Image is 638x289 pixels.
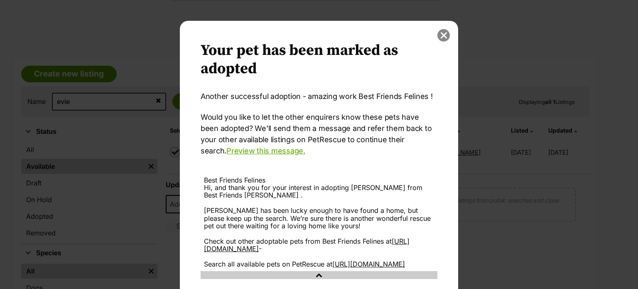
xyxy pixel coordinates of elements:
[204,237,410,253] a: [URL][DOMAIN_NAME]
[201,42,437,78] h2: Your pet has been marked as adopted
[204,176,265,184] span: Best Friends Felines
[226,146,305,155] a: Preview this message.
[204,184,434,268] div: Hi, and thank you for your interest in adopting [PERSON_NAME] from Best Friends [PERSON_NAME] . [...
[332,260,405,268] a: [URL][DOMAIN_NAME]
[201,111,437,156] p: Would you like to let the other enquirers know these pets have been adopted? We’ll send them a me...
[201,91,437,102] p: Another successful adoption - amazing work Best Friends Felines !
[437,29,450,42] button: close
